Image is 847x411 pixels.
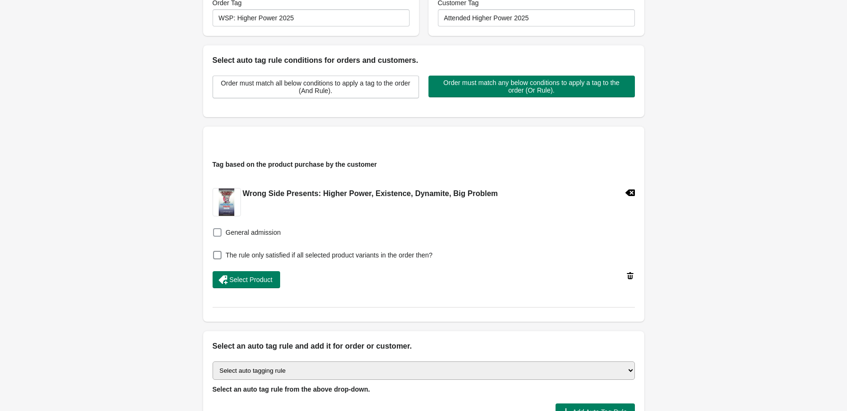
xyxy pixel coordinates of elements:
[213,271,280,288] button: Select Product
[221,79,411,94] span: Order must match all below conditions to apply a tag to the order (And Rule).
[213,76,419,98] button: Order must match all below conditions to apply a tag to the order (And Rule).
[428,76,635,97] button: Order must match any below conditions to apply a tag to the order (Or Rule).
[213,55,635,66] h2: Select auto tag rule conditions for orders and customers.
[226,250,433,260] span: The rule only satisfied if all selected product variants in the order then?
[226,228,281,237] span: General admission
[230,276,273,283] span: Select Product
[213,161,377,168] span: Tag based on the product purchase by the customer
[219,188,234,216] img: Wrong_Side_Higher_Power_October_2025.jpg
[243,188,498,199] h2: Wrong Side Presents: Higher Power, Existence, Dynamite, Big Problem
[436,79,627,94] span: Order must match any below conditions to apply a tag to the order (Or Rule).
[213,341,635,352] h2: Select an auto tag rule and add it for order or customer.
[213,385,370,393] span: Select an auto tag rule from the above drop-down.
